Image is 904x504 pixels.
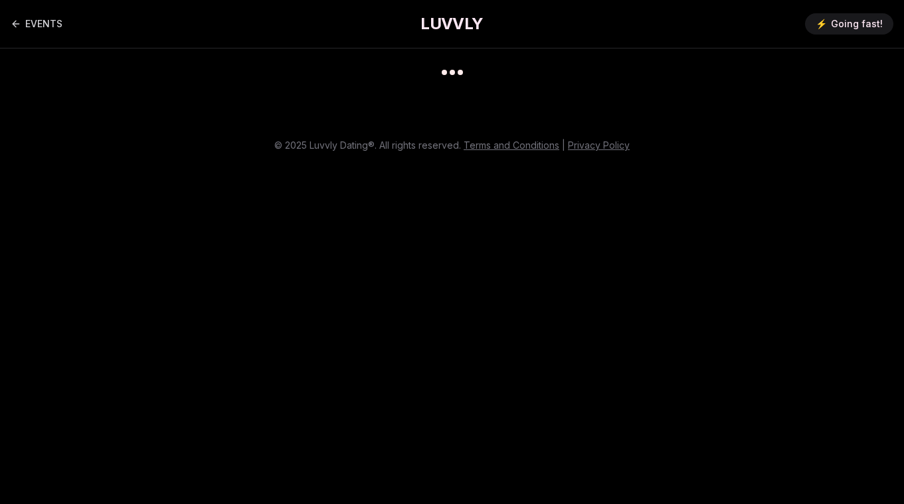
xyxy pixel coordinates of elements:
[464,139,559,151] a: Terms and Conditions
[568,139,630,151] a: Privacy Policy
[420,13,483,35] a: LUVVLY
[562,139,565,151] span: |
[831,17,883,31] span: Going fast!
[816,17,827,31] span: ⚡️
[11,11,62,37] a: Back to events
